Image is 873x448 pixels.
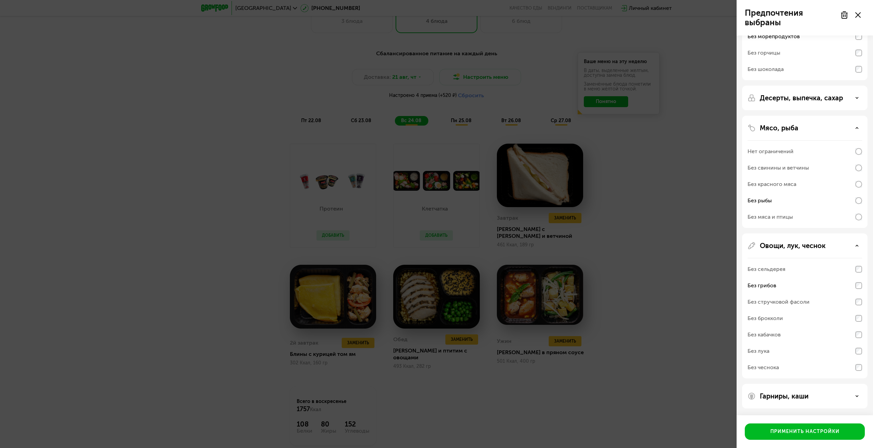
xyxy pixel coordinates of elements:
div: Без мяса и птицы [748,213,793,221]
div: Без красного мяса [748,180,796,188]
div: Без стручковой фасоли [748,298,810,306]
p: Овощи, лук, чеснок [760,242,826,250]
div: Без чеснока [748,363,779,372]
button: Применить настройки [745,423,865,440]
div: Применить настройки [770,428,840,435]
div: Без кабачков [748,331,781,339]
div: Без лука [748,347,769,355]
div: Без горчицы [748,49,780,57]
div: Без рыбы [748,197,772,205]
div: Без сельдерея [748,265,785,273]
p: Мясо, рыба [760,124,798,132]
p: Предпочтения выбраны [745,8,836,27]
p: Десерты, выпечка, сахар [760,94,843,102]
p: Гарниры, каши [760,392,809,400]
div: Без морепродуктов [748,32,800,41]
div: Без шоколада [748,65,784,73]
div: Без грибов [748,281,776,290]
div: Без свинины и ветчины [748,164,809,172]
div: Без брокколи [748,314,783,322]
div: Нет ограничений [748,147,794,156]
